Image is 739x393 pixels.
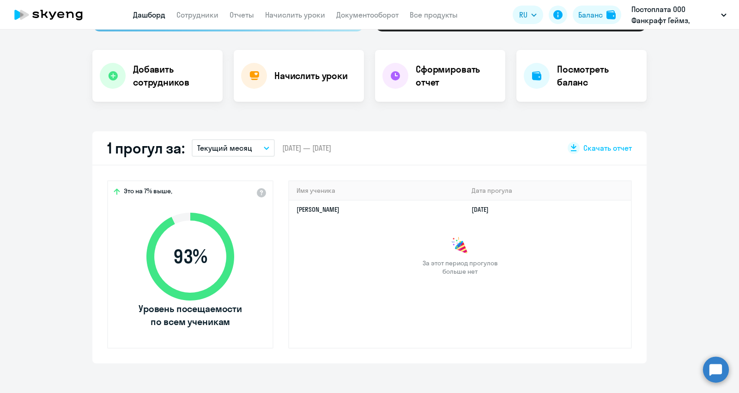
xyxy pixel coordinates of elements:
[230,10,254,19] a: Отчеты
[421,259,499,276] span: За этот период прогулов больше нет
[133,10,165,19] a: Дашборд
[519,9,527,20] span: RU
[297,205,339,214] a: [PERSON_NAME]
[336,10,399,19] a: Документооборот
[176,10,218,19] a: Сотрудники
[464,181,631,200] th: Дата прогула
[410,10,458,19] a: Все продукты
[107,139,184,157] h2: 1 прогул за:
[133,63,215,89] h4: Добавить сотрудников
[451,237,469,255] img: congrats
[289,181,464,200] th: Имя ученика
[274,69,348,82] h4: Начислить уроки
[192,139,275,157] button: Текущий месяц
[606,10,616,19] img: balance
[513,6,543,24] button: RU
[197,142,252,154] p: Текущий месяц
[578,9,603,20] div: Баланс
[416,63,498,89] h4: Сформировать отчет
[557,63,639,89] h4: Посмотреть баланс
[282,143,331,153] span: [DATE] — [DATE]
[627,4,731,26] button: Постоплата ООО Фанкрафт Геймз, РЕАКШЕН ГЕЙМЗ, ООО
[137,302,243,328] span: Уровень посещаемости по всем ученикам
[124,187,172,198] span: Это на 7% выше,
[472,205,496,214] a: [DATE]
[583,143,632,153] span: Скачать отчет
[573,6,621,24] button: Балансbalance
[631,4,717,26] p: Постоплата ООО Фанкрафт Геймз, РЕАКШЕН ГЕЙМЗ, ООО
[265,10,325,19] a: Начислить уроки
[137,246,243,268] span: 93 %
